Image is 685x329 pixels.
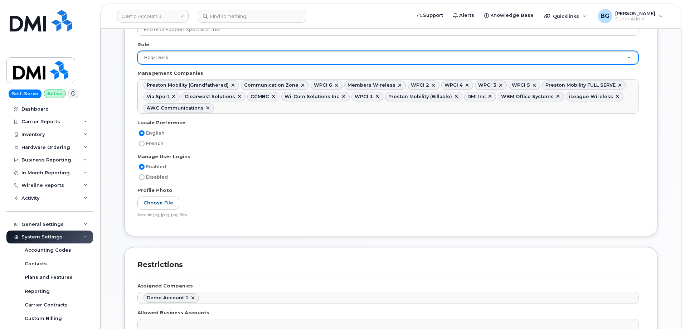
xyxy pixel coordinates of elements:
[355,94,373,100] div: WPCI 1
[146,141,164,146] span: French
[251,94,269,100] div: CCMBC
[137,282,193,289] label: Assigned Companies
[137,187,173,194] label: Profile Photo
[147,94,169,100] div: Via Sport
[139,174,145,180] input: Disabled
[479,8,539,23] a: Knowledge Base
[412,8,448,23] a: Support
[137,173,168,182] label: Disabled
[388,94,452,100] div: Preston Mobility (Billable)
[137,70,203,77] label: Management Companies
[615,16,655,22] span: Super Admin
[137,41,149,48] label: Role
[501,94,554,100] div: WBM Office Systems
[423,12,443,19] span: Support
[117,10,189,23] a: Demo Account 1
[512,82,530,88] div: WPCI 5
[244,82,298,88] div: Communication Zone
[285,94,339,100] div: Wi-Com Solutions Inc
[314,82,332,88] div: WPCI 6
[545,82,616,88] div: Preston Mobility FULL SERVE
[137,260,644,276] h3: Restrictions
[139,164,145,170] input: Enabled
[137,197,179,210] label: Choose File
[593,9,668,23] div: Bill Geary
[146,130,165,136] span: English
[448,8,479,23] a: Alerts
[138,51,638,64] a: Help Desk
[569,94,613,100] div: iLeague Wireless
[137,213,638,218] div: Accepts jpg, jpeg, png files
[490,12,534,19] span: Knowledge Base
[147,295,189,301] div: Demo Account 1
[139,141,145,146] input: French
[615,10,655,16] span: [PERSON_NAME]
[411,82,429,88] div: WPCI 2
[137,153,190,160] label: Manage User Logins
[459,12,474,19] span: Alerts
[467,94,486,100] div: DMI Inc
[140,54,169,61] span: Help Desk
[147,105,204,111] div: AWC Communications
[185,94,235,100] div: Clearwest Solutions
[198,10,306,23] input: Find something...
[539,9,592,23] div: Quicklinks
[137,163,166,171] label: Enabled
[478,82,496,88] div: WPCI 3
[139,130,145,136] input: English
[444,82,463,88] div: WPCI 4
[348,82,395,88] div: Members Wireless
[147,82,229,88] div: Preston Mobility (Grandfathered)
[137,119,185,126] label: Locale Preference
[553,13,579,19] span: Quicklinks
[601,12,609,20] span: BG
[137,309,209,316] label: Allowed Business Accounts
